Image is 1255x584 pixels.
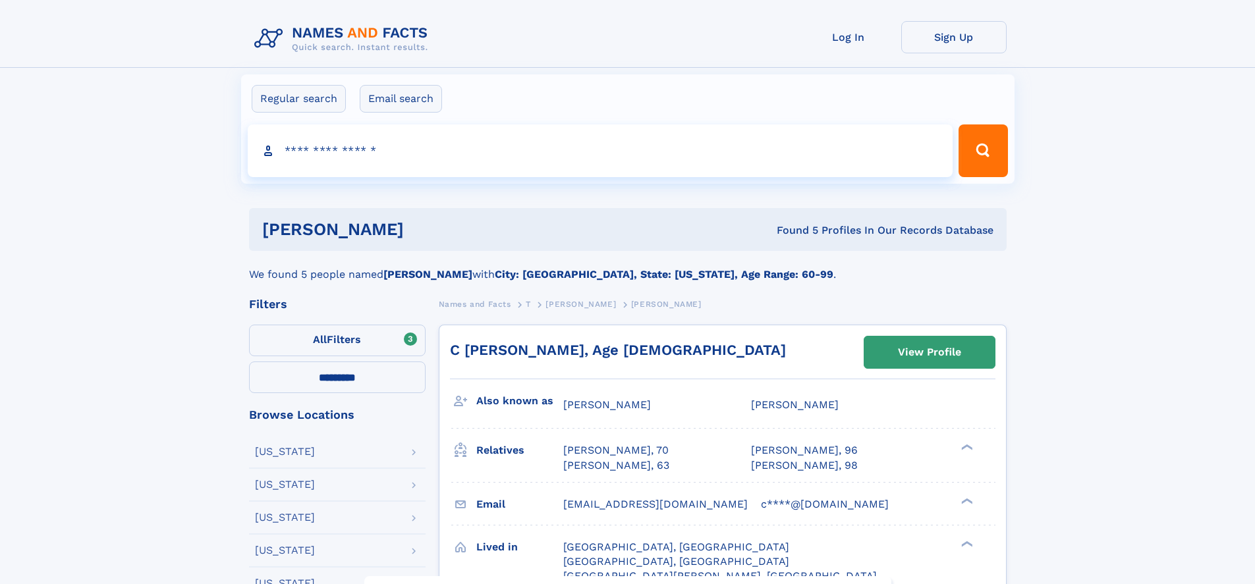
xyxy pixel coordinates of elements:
span: [GEOGRAPHIC_DATA][PERSON_NAME], [GEOGRAPHIC_DATA] [563,570,877,582]
div: ❯ [958,443,974,452]
a: [PERSON_NAME], 70 [563,443,669,458]
span: [GEOGRAPHIC_DATA], [GEOGRAPHIC_DATA] [563,541,789,553]
label: Email search [360,85,442,113]
div: View Profile [898,337,961,367]
span: [PERSON_NAME] [563,398,651,411]
span: All [313,333,327,346]
a: View Profile [864,336,995,368]
div: ❯ [958,496,974,505]
b: City: [GEOGRAPHIC_DATA], State: [US_STATE], Age Range: 60-99 [495,268,833,280]
a: [PERSON_NAME], 98 [751,458,858,473]
label: Regular search [252,85,346,113]
div: ❯ [958,539,974,548]
div: [US_STATE] [255,479,315,490]
h3: Lived in [476,536,563,558]
div: We found 5 people named with . [249,251,1007,282]
a: Log In [796,21,901,53]
h3: Email [476,493,563,516]
div: Filters [249,298,426,310]
a: Sign Up [901,21,1007,53]
div: Browse Locations [249,409,426,421]
a: [PERSON_NAME] [545,296,616,312]
a: Names and Facts [439,296,511,312]
b: [PERSON_NAME] [383,268,472,280]
button: Search Button [959,124,1007,177]
label: Filters [249,325,426,356]
a: T [526,296,531,312]
h1: [PERSON_NAME] [262,221,590,238]
span: [PERSON_NAME] [631,300,702,309]
h3: Relatives [476,439,563,462]
span: [PERSON_NAME] [751,398,839,411]
span: [PERSON_NAME] [545,300,616,309]
span: T [526,300,531,309]
a: [PERSON_NAME], 96 [751,443,858,458]
input: search input [248,124,953,177]
span: [GEOGRAPHIC_DATA], [GEOGRAPHIC_DATA] [563,555,789,568]
a: [PERSON_NAME], 63 [563,458,669,473]
h3: Also known as [476,390,563,412]
a: C [PERSON_NAME], Age [DEMOGRAPHIC_DATA] [450,342,786,358]
div: [US_STATE] [255,446,315,457]
div: Found 5 Profiles In Our Records Database [590,223,993,238]
div: [US_STATE] [255,545,315,556]
div: [US_STATE] [255,512,315,523]
span: [EMAIL_ADDRESS][DOMAIN_NAME] [563,498,748,510]
img: Logo Names and Facts [249,21,439,57]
